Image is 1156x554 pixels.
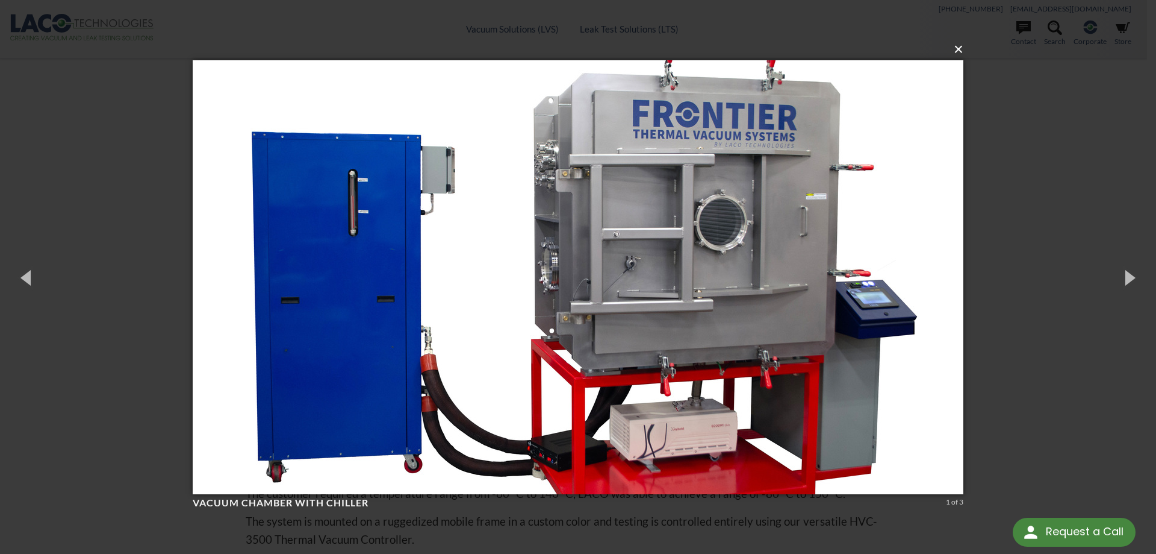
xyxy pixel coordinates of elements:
[1013,518,1136,547] div: Request a Call
[193,497,942,509] h4: Vacuum chamber with chiller
[1021,523,1040,542] img: round button
[193,36,963,518] img: Vacuum chamber with chiller
[1046,518,1123,546] div: Request a Call
[946,497,963,508] div: 1 of 3
[1102,244,1156,310] button: Next (Right arrow key)
[196,36,967,63] button: ×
